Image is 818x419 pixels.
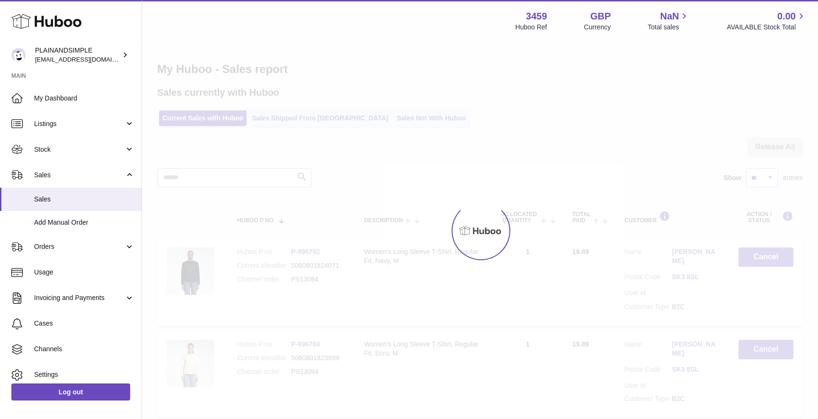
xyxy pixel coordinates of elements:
[34,242,124,251] span: Orders
[727,10,807,32] a: 0.00 AVAILABLE Stock Total
[660,10,679,23] span: NaN
[34,145,124,154] span: Stock
[34,119,124,128] span: Listings
[34,195,134,204] span: Sales
[34,94,134,103] span: My Dashboard
[584,23,611,32] div: Currency
[34,345,134,354] span: Channels
[516,23,547,32] div: Huboo Ref
[34,319,134,328] span: Cases
[11,48,26,62] img: duco@plainandsimple.com
[727,23,807,32] span: AVAILABLE Stock Total
[35,46,120,64] div: PLAINANDSIMPLE
[526,10,547,23] strong: 3459
[648,10,690,32] a: NaN Total sales
[34,293,124,302] span: Invoicing and Payments
[34,218,134,227] span: Add Manual Order
[34,171,124,180] span: Sales
[648,23,690,32] span: Total sales
[34,370,134,379] span: Settings
[35,55,139,63] span: [EMAIL_ADDRESS][DOMAIN_NAME]
[34,268,134,277] span: Usage
[11,383,130,401] a: Log out
[590,10,611,23] strong: GBP
[777,10,796,23] span: 0.00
